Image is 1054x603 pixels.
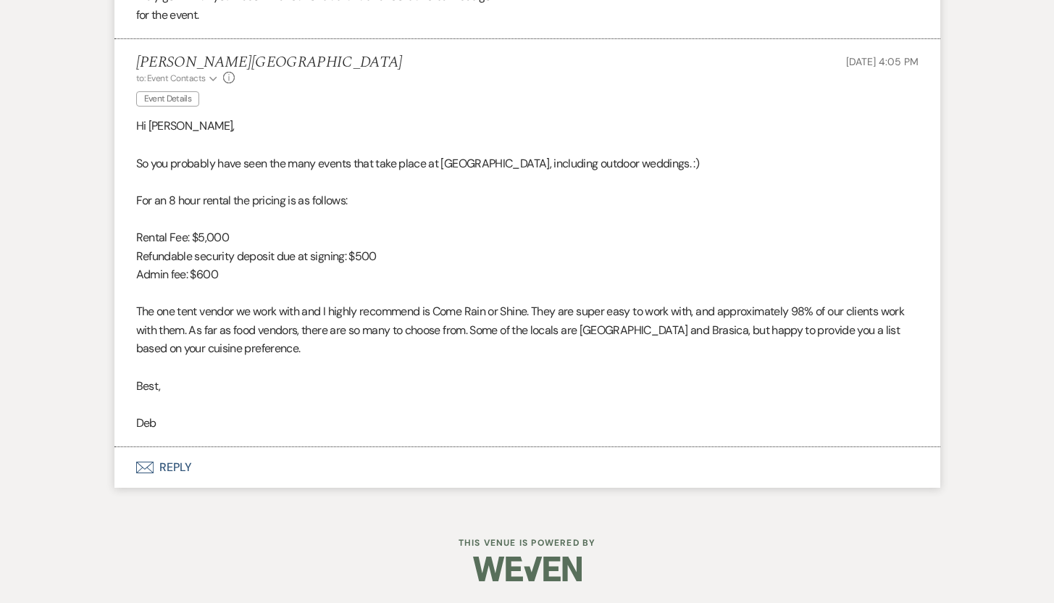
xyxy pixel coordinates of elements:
span: to: Event Contacts [136,72,206,84]
p: Admin fee: $600 [136,265,919,284]
img: Weven Logo [473,544,582,594]
p: The one tent vendor we work with and I highly recommend is Come Rain or Shine. They are super eas... [136,302,919,358]
p: Best, [136,377,919,396]
p: Refundable security deposit due at signing: $500 [136,247,919,266]
p: Rental Fee: $5,000 [136,228,919,247]
span: Event Details [136,91,200,107]
button: to: Event Contacts [136,72,219,85]
span: [DATE] 4:05 PM [846,55,918,68]
p: Hi [PERSON_NAME], [136,117,919,136]
p: For an 8 hour rental the pricing is as follows: [136,191,919,210]
p: So you probably have seen the many events that take place at [GEOGRAPHIC_DATA], including outdoor... [136,154,919,173]
button: Reply [114,447,940,488]
p: Deb [136,414,919,433]
h5: [PERSON_NAME][GEOGRAPHIC_DATA] [136,54,403,72]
